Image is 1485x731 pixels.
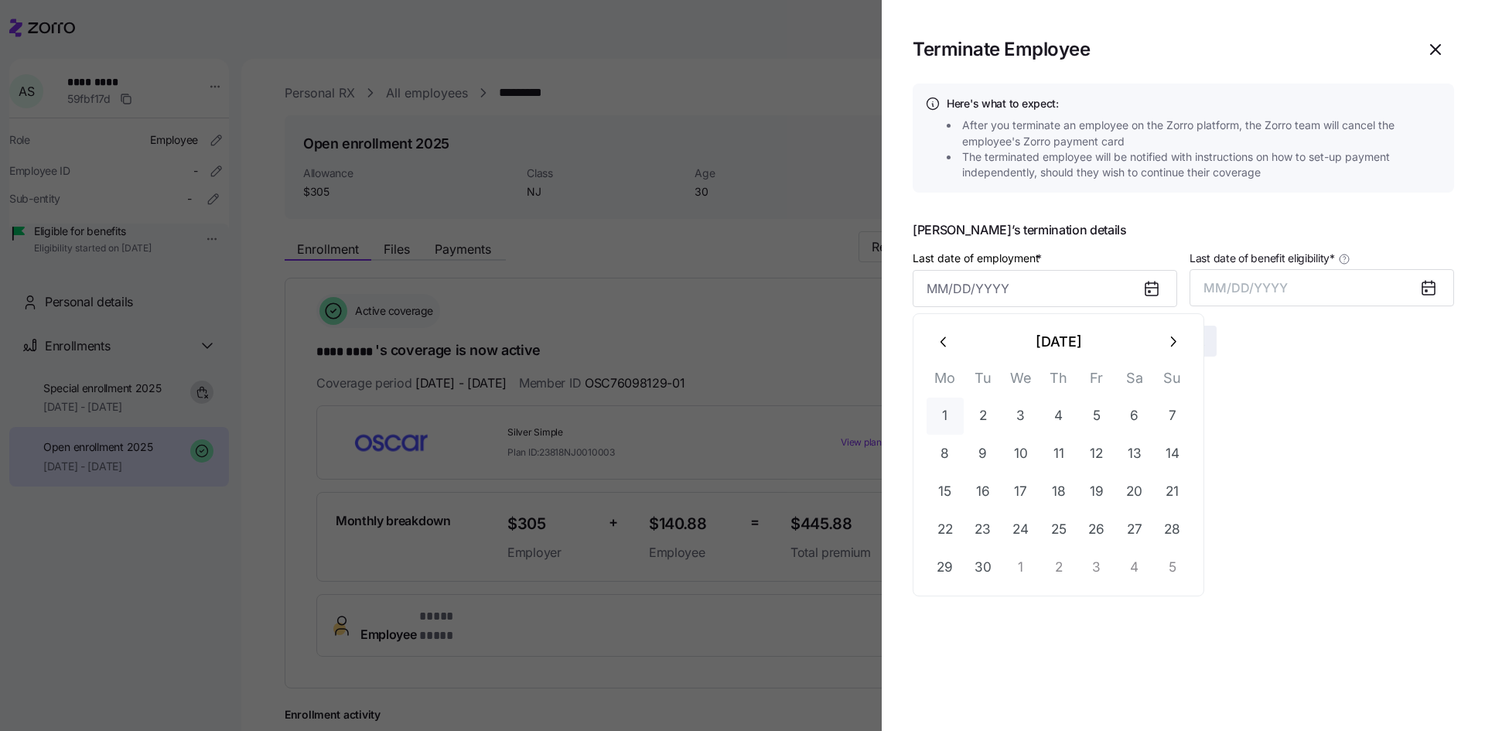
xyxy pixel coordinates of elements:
button: MM/DD/YYYY [1190,269,1454,306]
button: 6 September 2025 [1116,398,1153,435]
button: 14 September 2025 [1154,436,1191,473]
th: We [1002,367,1039,397]
button: 2 October 2025 [1040,549,1077,586]
button: 4 September 2025 [1040,398,1077,435]
th: Th [1039,367,1077,397]
button: 15 September 2025 [927,473,964,511]
button: 19 September 2025 [1078,473,1115,511]
th: Sa [1115,367,1153,397]
th: Mo [926,367,964,397]
button: 1 September 2025 [927,398,964,435]
th: Su [1153,367,1191,397]
button: 24 September 2025 [1002,511,1039,548]
th: Tu [964,367,1002,397]
button: 12 September 2025 [1078,436,1115,473]
button: 18 September 2025 [1040,473,1077,511]
span: Last date of benefit eligibility * [1190,251,1335,266]
button: 28 September 2025 [1154,511,1191,548]
button: 1 October 2025 [1002,549,1039,586]
button: 8 September 2025 [927,436,964,473]
span: After you terminate an employee on the Zorro platform, the Zorro team will cancel the employee's ... [962,118,1446,149]
button: 7 September 2025 [1154,398,1191,435]
button: 26 September 2025 [1078,511,1115,548]
button: 30 September 2025 [964,549,1002,586]
button: 10 September 2025 [1002,436,1039,473]
h1: Terminate Employee [913,37,1405,61]
span: MM/DD/YYYY [1203,280,1288,295]
button: 27 September 2025 [1116,511,1153,548]
button: 13 September 2025 [1116,436,1153,473]
button: 3 October 2025 [1078,549,1115,586]
h4: Here's what to expect: [947,96,1442,111]
button: 9 September 2025 [964,436,1002,473]
button: 17 September 2025 [1002,473,1039,511]
label: Last date of employment [913,250,1045,267]
button: [DATE] [963,323,1154,360]
button: 3 September 2025 [1002,398,1039,435]
button: 4 October 2025 [1116,549,1153,586]
input: MM/DD/YYYY [913,270,1177,307]
span: [PERSON_NAME]’s termination details [913,224,1454,236]
span: The terminated employee will be notified with instructions on how to set-up payment independently... [962,149,1446,181]
button: 21 September 2025 [1154,473,1191,511]
button: 25 September 2025 [1040,511,1077,548]
button: 5 October 2025 [1154,549,1191,586]
th: Fr [1077,367,1115,397]
button: 22 September 2025 [927,511,964,548]
button: 5 September 2025 [1078,398,1115,435]
button: 20 September 2025 [1116,473,1153,511]
button: 23 September 2025 [964,511,1002,548]
button: 29 September 2025 [927,549,964,586]
button: 16 September 2025 [964,473,1002,511]
button: 2 September 2025 [964,398,1002,435]
button: 11 September 2025 [1040,436,1077,473]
